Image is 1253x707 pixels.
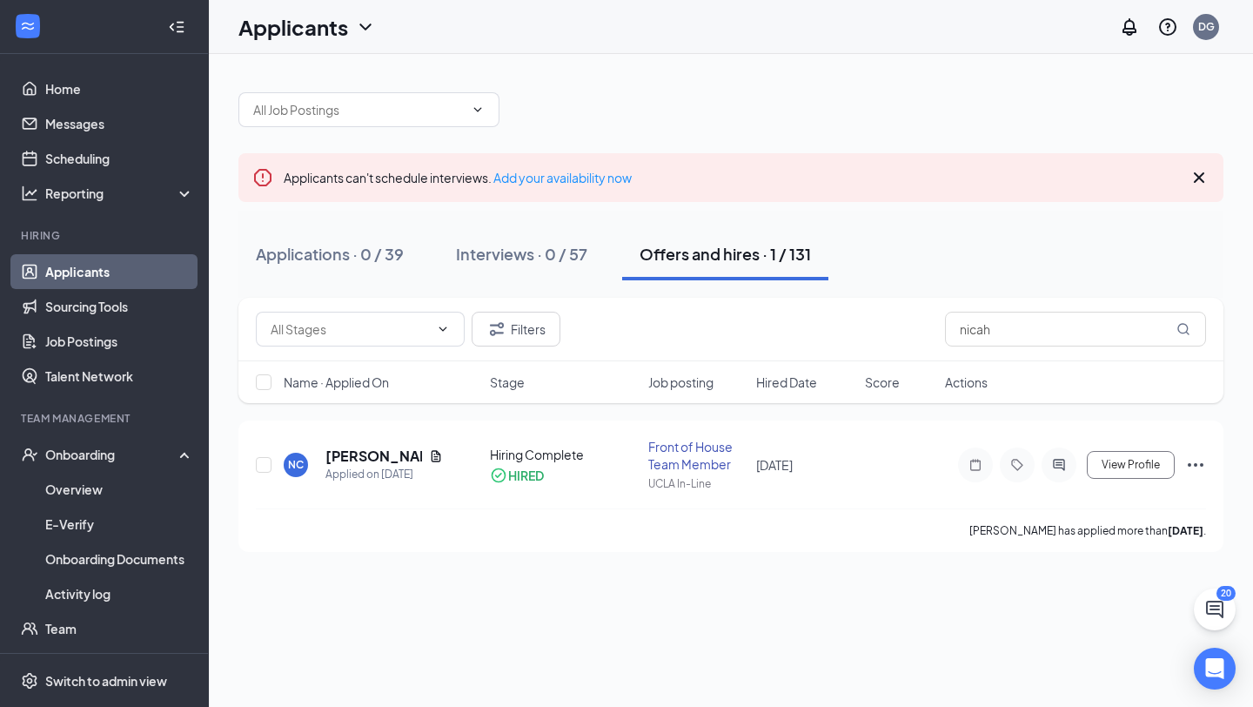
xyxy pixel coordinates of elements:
div: Interviews · 0 / 57 [456,243,587,265]
div: Switch to admin view [45,672,167,690]
a: Sourcing Tools [45,289,194,324]
button: View Profile [1087,451,1175,479]
svg: ActiveChat [1049,458,1069,472]
svg: Document [429,449,443,463]
a: Messages [45,106,194,141]
div: Hiring [21,228,191,243]
input: All Stages [271,320,429,339]
svg: ChatActive [1204,599,1225,620]
svg: QuestionInfo [1157,17,1178,37]
div: 20 [1216,586,1236,601]
div: Open Intercom Messenger [1194,648,1236,690]
a: Add your availability now [493,170,632,185]
span: Actions [945,374,988,391]
h5: [PERSON_NAME] [325,447,422,466]
div: Applications · 0 / 39 [256,243,404,265]
a: Activity log [45,576,194,611]
div: Team Management [21,411,191,426]
svg: UserCheck [21,446,38,463]
svg: ChevronDown [471,103,485,117]
svg: CheckmarkCircle [490,467,507,484]
a: Scheduling [45,141,194,176]
span: Stage [490,374,525,391]
svg: Note [965,458,986,472]
b: [DATE] [1168,524,1203,537]
span: Job posting [648,374,714,391]
svg: Analysis [21,185,38,202]
span: Applicants can't schedule interviews. [284,170,632,185]
svg: WorkstreamLogo [19,17,37,35]
a: Job Postings [45,324,194,359]
h1: Applicants [238,12,348,42]
input: All Job Postings [253,100,464,119]
svg: Ellipses [1185,454,1206,475]
button: Filter Filters [472,312,560,347]
div: DG [1198,19,1215,34]
span: [DATE] [756,457,793,473]
svg: Filter [486,319,507,340]
button: ChatActive [1194,589,1236,630]
div: HIRED [508,467,544,484]
p: [PERSON_NAME] has applied more than . [969,523,1206,538]
span: Score [865,374,900,391]
svg: Error [252,167,273,188]
a: Team [45,611,194,646]
span: Hired Date [756,374,817,391]
div: UCLA In-Line [648,476,747,491]
a: E-Verify [45,507,194,542]
a: Talent Network [45,359,194,394]
svg: Collapse [168,18,185,36]
svg: Cross [1189,167,1209,188]
div: Hiring Complete [490,446,637,463]
input: Search in offers and hires [945,312,1206,347]
svg: Notifications [1119,17,1140,37]
svg: Tag [1007,458,1028,472]
div: Applied on [DATE] [325,466,443,483]
svg: ChevronDown [355,17,376,37]
a: Applicants [45,254,194,289]
div: NC [288,457,304,472]
svg: Settings [21,672,38,690]
a: Documents [45,646,194,681]
div: Offers and hires · 1 / 131 [640,243,811,265]
svg: MagnifyingGlass [1176,322,1190,336]
a: Onboarding Documents [45,542,194,576]
div: Onboarding [45,446,179,463]
span: Name · Applied On [284,374,389,391]
div: Reporting [45,185,195,202]
a: Overview [45,472,194,507]
div: Front of House Team Member [648,438,747,473]
span: View Profile [1102,459,1160,471]
a: Home [45,71,194,106]
svg: ChevronDown [436,322,450,336]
